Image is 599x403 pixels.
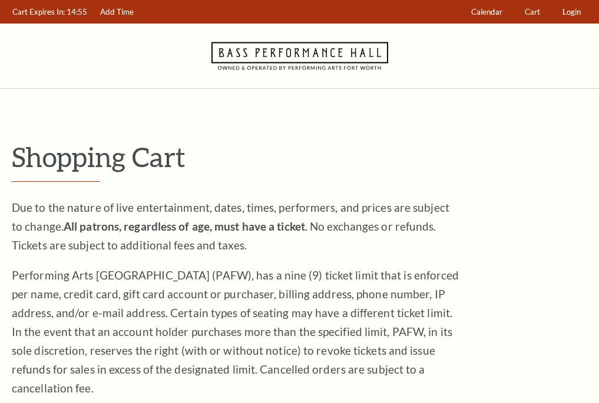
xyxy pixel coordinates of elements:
[519,1,546,24] a: Cart
[12,7,65,16] span: Cart Expires In:
[525,7,540,16] span: Cart
[471,7,502,16] span: Calendar
[12,201,449,252] span: Due to the nature of live entertainment, dates, times, performers, and prices are subject to chan...
[557,1,587,24] a: Login
[67,7,87,16] span: 14:55
[12,266,459,398] p: Performing Arts [GEOGRAPHIC_DATA] (PAFW), has a nine (9) ticket limit that is enforced per name, ...
[12,142,587,172] p: Shopping Cart
[466,1,508,24] a: Calendar
[562,7,581,16] span: Login
[95,1,140,24] a: Add Time
[64,219,305,233] strong: All patrons, regardless of age, must have a ticket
